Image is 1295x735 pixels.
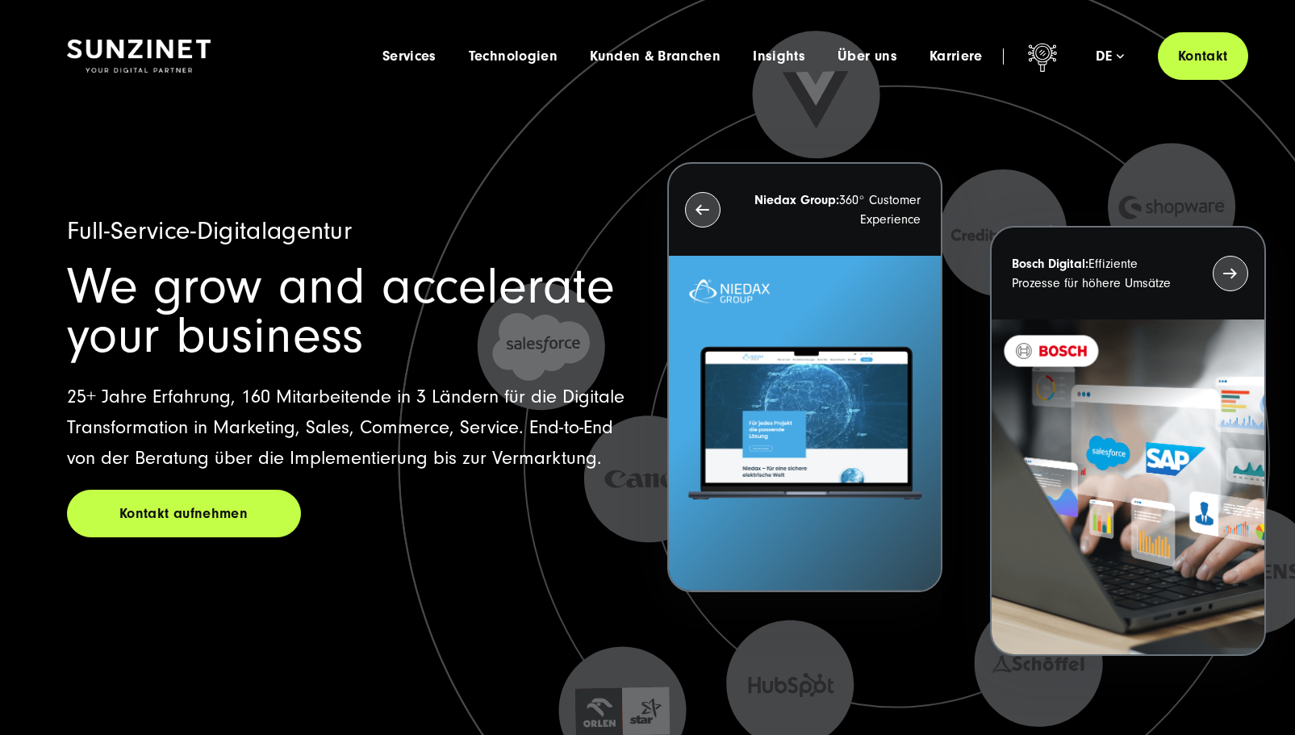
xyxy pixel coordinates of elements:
a: Über uns [838,48,897,65]
strong: Niedax Group: [754,193,839,207]
span: We grow and accelerate your business [67,257,615,365]
img: Letztes Projekt von Niedax. Ein Laptop auf dem die Niedax Website geöffnet ist, auf blauem Hinter... [669,256,941,591]
p: Effiziente Prozesse für höhere Umsätze [1012,254,1183,293]
a: Kontakt [1158,32,1248,80]
a: Technologien [469,48,558,65]
a: Services [382,48,437,65]
img: BOSCH - Kundeprojekt - Digital Transformation Agentur SUNZINET [992,319,1264,654]
div: de [1096,48,1124,65]
button: Bosch Digital:Effiziente Prozesse für höhere Umsätze BOSCH - Kundeprojekt - Digital Transformatio... [990,226,1265,656]
p: 360° Customer Experience [750,190,921,229]
img: SUNZINET Full Service Digital Agentur [67,40,211,73]
button: Niedax Group:360° Customer Experience Letztes Projekt von Niedax. Ein Laptop auf dem die Niedax W... [667,162,942,592]
strong: Bosch Digital: [1012,257,1088,271]
span: Full-Service-Digitalagentur [67,216,353,245]
a: Insights [753,48,805,65]
p: 25+ Jahre Erfahrung, 160 Mitarbeitende in 3 Ländern für die Digitale Transformation in Marketing,... [67,382,629,474]
a: Karriere [929,48,983,65]
a: Kunden & Branchen [590,48,721,65]
a: Kontakt aufnehmen [67,490,301,537]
